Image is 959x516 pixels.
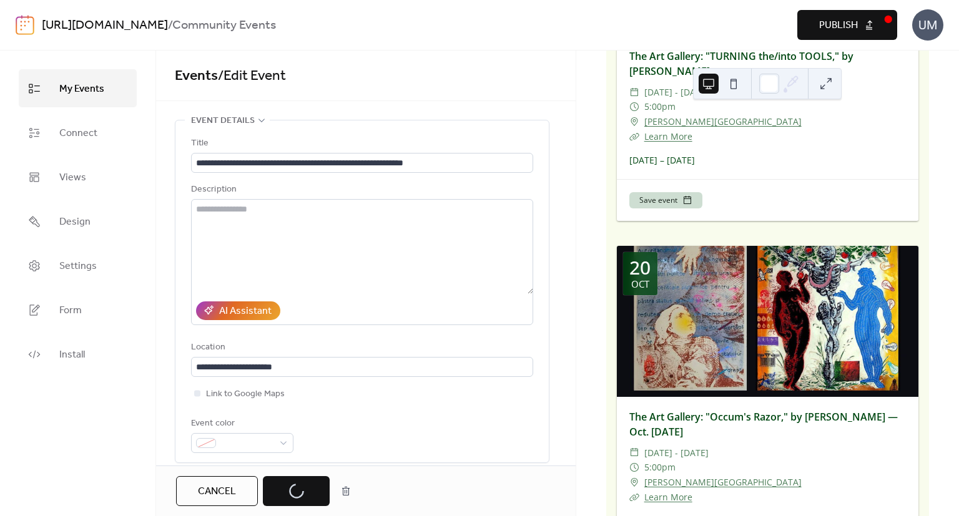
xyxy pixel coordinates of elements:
b: / [168,14,172,37]
a: The Art Gallery: "Occum's Razor," by [PERSON_NAME] — Oct. [DATE] [629,410,898,439]
span: [DATE] - [DATE] [644,445,709,460]
a: [PERSON_NAME][GEOGRAPHIC_DATA] [644,475,802,490]
a: Form [19,291,137,329]
button: AI Assistant [196,301,280,320]
div: Description [191,182,531,197]
a: Install [19,335,137,373]
div: 20 [629,258,651,277]
div: ​ [629,490,639,505]
a: Views [19,158,137,196]
div: AI Assistant [219,304,272,319]
div: Location [191,340,531,355]
span: 5:00pm [644,99,676,114]
span: Publish [819,18,858,33]
span: Install [59,345,85,364]
span: Connect [59,124,97,143]
div: Oct [631,280,649,289]
button: Cancel [176,476,258,506]
span: / Edit Event [218,62,286,90]
span: Design [59,212,91,231]
span: Event details [191,114,255,129]
div: ​ [629,445,639,460]
button: Publish [797,10,897,40]
a: [URL][DOMAIN_NAME] [42,14,168,37]
span: Form [59,301,82,320]
a: Design [19,202,137,240]
span: Cancel [198,484,236,499]
div: ​ [629,99,639,114]
span: Settings [59,256,97,276]
div: Event color [191,416,291,431]
div: ​ [629,129,639,144]
div: ​ [629,475,639,490]
a: My Events [19,69,137,107]
a: Events [175,62,218,90]
span: Link to Google Maps [206,387,285,402]
span: 5:00pm [644,460,676,475]
a: Settings [19,246,137,285]
button: Save event [629,192,702,208]
span: Views [59,168,86,187]
div: [DATE] – [DATE] [617,153,918,167]
div: ​ [629,85,639,100]
span: My Events [59,79,104,99]
div: ​ [629,114,639,129]
a: Connect [19,114,137,152]
b: Community Events [172,14,276,37]
div: UM [912,9,943,41]
div: Title [191,136,531,151]
a: Learn More [644,130,692,142]
a: The Art Gallery: "TURNING the/into TOOLS," by [PERSON_NAME] [629,49,853,78]
div: ​ [629,460,639,475]
img: logo [16,15,34,35]
span: [DATE] - [DATE] [644,85,709,100]
a: Learn More [644,491,692,503]
a: [PERSON_NAME][GEOGRAPHIC_DATA] [644,114,802,129]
